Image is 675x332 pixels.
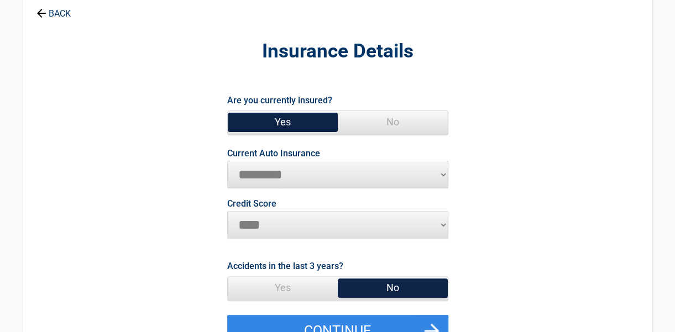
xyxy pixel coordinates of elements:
[338,277,448,299] span: No
[227,149,320,158] label: Current Auto Insurance
[227,199,276,208] label: Credit Score
[227,93,332,108] label: Are you currently insured?
[84,39,592,65] h2: Insurance Details
[228,111,338,133] span: Yes
[228,277,338,299] span: Yes
[338,111,448,133] span: No
[227,259,343,273] label: Accidents in the last 3 years?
